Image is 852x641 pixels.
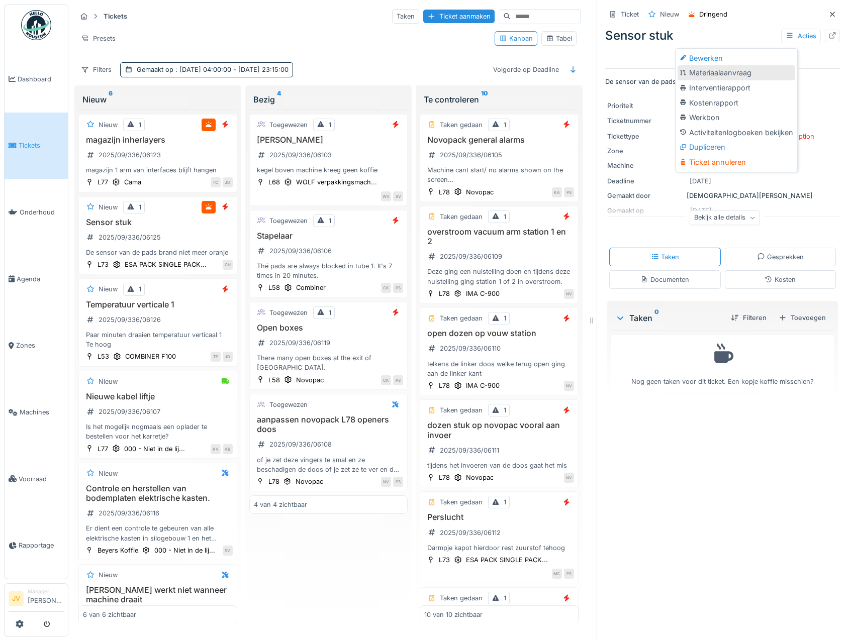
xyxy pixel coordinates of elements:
div: KA [552,187,562,197]
div: 1 [329,308,331,317]
div: 1 [504,212,506,222]
div: TC [211,177,221,187]
div: Ticket annuleren [678,155,795,170]
div: L78 [439,289,450,298]
div: SV [223,546,233,556]
div: 2025/09/336/06116 [99,508,159,518]
span: Dashboard [18,74,64,84]
span: Onderhoud [20,207,64,217]
h3: Novopack general alarms [424,135,574,145]
div: L78 [439,381,450,390]
div: Novopac [466,187,494,197]
div: Nieuw [660,10,679,19]
img: Badge_color-CXgf-gQk.svg [21,10,51,40]
div: Taken gedaan [440,405,483,415]
sup: 0 [654,312,659,324]
div: 1 [504,313,506,323]
div: COMBINER F100 [125,352,176,361]
div: Bewerken [678,51,795,66]
div: Deze ging een nulstelling doen en tijdens deze nulstelling ging station 1 of 2 in overstroom. [424,267,574,286]
div: KV [211,444,221,454]
div: Nieuw [99,469,118,478]
div: Gemaakt door [607,191,683,200]
div: 2025/09/336/06108 [269,440,332,449]
div: 1 [329,120,331,130]
div: Thé pads are always blocked in tube 1. It's 7 times in 20 minutes. [254,261,404,280]
div: L78 [439,473,450,482]
div: L78 [439,187,450,197]
div: NV [564,289,574,299]
div: L73 [439,555,450,565]
div: Ticket [621,10,639,19]
div: De sensor van de pads brand niet meer oranje [83,248,233,257]
div: ESA PACK SINGLE PACK... [466,555,548,565]
div: Kanban [499,34,533,43]
div: NV [381,477,391,487]
div: 1 [504,120,506,130]
div: 6 van 6 zichtbaar [83,610,136,619]
div: PS [564,569,574,579]
div: L58 [268,283,280,292]
div: 000 - Niet in de lij... [124,444,185,454]
h3: Perslucht [424,512,574,522]
div: 1 [504,405,506,415]
div: Novopac [466,473,494,482]
div: Taken [615,312,723,324]
div: AB [223,444,233,454]
div: 1 [139,120,141,130]
div: TP [211,352,221,362]
div: Taken [392,9,419,24]
div: Nieuw [99,570,118,580]
div: [DATE] [690,176,711,186]
div: 2025/09/336/06112 [440,528,501,538]
div: IMA C-900 [466,289,500,298]
div: Bekijk alle details [690,210,760,225]
div: L78 [268,477,279,486]
div: Filteren [727,311,771,325]
div: Machine cant start/ no alarms shown on the screen If working-problem with a boxes passing from ce... [424,165,574,184]
div: JD [223,177,233,187]
div: There many open boxes at the exit of [GEOGRAPHIC_DATA]. [254,353,404,372]
div: 10 van 10 zichtbaar [424,610,483,619]
div: Is het mogelijk nogmaals een oplader te bestellen voor het karretje? [83,422,233,441]
div: CH [223,260,233,270]
h3: [PERSON_NAME] werkt niet wanneer machine draait [83,585,233,604]
div: 2025/09/336/06110 [440,344,501,353]
sup: 10 [481,93,488,105]
div: Gemaakt op [137,65,289,74]
div: L58 [268,375,280,385]
div: Toevoegen [775,311,830,325]
h3: dozen stuk op novopac vooral aan invoer [424,420,574,440]
h3: overstroom vacuum arm station 1 en 2 [424,227,574,246]
div: kegel boven machine kreeg geen koffie [254,165,404,175]
sup: 6 [109,93,113,105]
div: Gesprekken [757,252,804,262]
div: L77 [98,177,108,187]
div: Materiaalaanvraag [678,65,795,80]
div: Dupliceren [678,140,795,155]
div: Cama [124,177,141,187]
div: Kostenrapport [678,95,795,111]
div: 1 [504,497,506,507]
div: 2025/09/336/06123 [99,150,161,160]
span: Rapportage [19,541,64,550]
div: ESA PACK SINGLE PACK... [125,260,207,269]
div: Nieuw [82,93,233,105]
span: Zones [16,341,64,350]
div: Toegewezen [269,120,308,130]
div: 2025/09/336/06111 [440,446,499,455]
div: Tabel [546,34,572,43]
div: Combiner [296,283,326,292]
div: 2025/09/336/06107 [99,407,160,416]
span: Machines [20,407,64,417]
div: Machine [607,161,683,170]
div: Te controleren [424,93,575,105]
h3: open dozen op vouw station [424,329,574,338]
div: tijdens het invoeren van de doos gaat het mis [424,461,574,470]
div: 2025/09/336/06103 [269,150,332,160]
h3: Nieuwe kabel liftje [83,392,233,401]
div: CK [381,375,391,385]
div: Ticketnummer [607,116,683,126]
div: Nieuw [99,120,118,130]
div: Tickettype [607,132,683,141]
